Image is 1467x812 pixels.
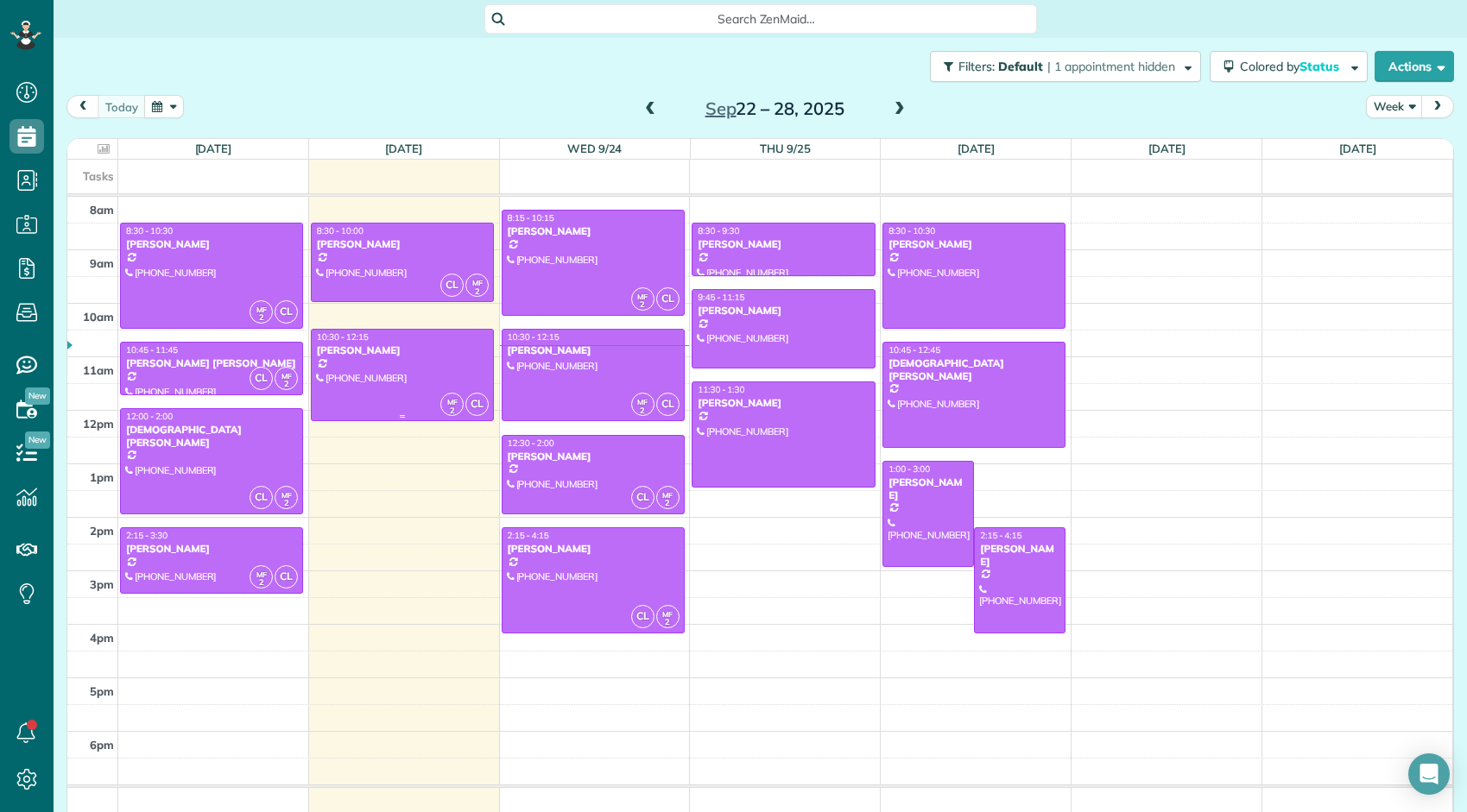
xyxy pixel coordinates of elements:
[1421,95,1454,118] button: next
[275,495,297,512] small: 2
[316,344,489,356] div: [PERSON_NAME]
[507,543,680,555] div: [PERSON_NAME]
[316,238,489,250] div: [PERSON_NAME]
[125,543,298,555] div: [PERSON_NAME]
[83,169,114,183] span: Tasks
[888,476,969,501] div: [PERSON_NAME]
[705,98,737,119] span: Sep
[656,393,680,416] span: CL
[195,142,232,155] a: [DATE]
[667,99,882,118] h2: 22 – 28, 2025
[697,305,869,317] div: [PERSON_NAME]
[90,470,114,484] span: 1pm
[25,387,50,405] span: New
[90,631,114,645] span: 4pm
[888,238,1060,250] div: [PERSON_NAME]
[275,300,298,324] span: CL
[632,297,654,313] small: 2
[83,363,114,377] span: 11am
[1408,753,1450,795] div: Open Intercom Messenger
[90,203,114,217] span: 8am
[888,357,1060,382] div: [DEMOGRAPHIC_DATA][PERSON_NAME]
[1375,51,1454,82] button: Actions
[508,212,554,223] span: 8:15 - 10:15
[980,530,1021,541] span: 2:15 - 4:15
[637,397,648,406] span: MF
[698,384,744,395] span: 11:30 - 1:30
[472,278,483,287] span: MF
[125,357,298,369] div: [PERSON_NAME] [PERSON_NAME]
[698,292,744,303] span: 9:45 - 11:15
[1299,59,1342,74] span: Status
[90,524,114,538] span: 2pm
[25,431,50,449] span: New
[281,490,292,500] span: MF
[632,403,654,419] small: 2
[507,225,680,237] div: [PERSON_NAME]
[317,331,369,343] span: 10:30 - 12:15
[441,403,463,419] small: 2
[250,575,272,591] small: 2
[508,331,560,343] span: 10:30 - 12:15
[1339,142,1376,155] a: [DATE]
[657,495,679,512] small: 2
[662,609,673,619] span: MF
[637,292,648,301] span: MF
[90,256,114,270] span: 9am
[126,344,178,356] span: 10:45 - 11:45
[567,142,623,155] a: Wed 9/24
[466,284,488,300] small: 2
[1240,59,1345,74] span: Colored by
[697,397,869,409] div: [PERSON_NAME]
[250,310,272,326] small: 2
[508,437,554,449] span: 12:30 - 2:00
[90,684,114,698] span: 5pm
[125,238,298,250] div: [PERSON_NAME]
[465,393,489,416] span: CL
[930,51,1201,82] button: Filters: Default | 1 appointment hidden
[508,530,549,541] span: 2:15 - 4:15
[888,463,930,475] span: 1:00 - 3:00
[507,344,680,356] div: [PERSON_NAME]
[507,450,680,463] div: [PERSON_NAME]
[275,376,297,393] small: 2
[126,530,168,541] span: 2:15 - 3:30
[697,238,869,250] div: [PERSON_NAME]
[90,738,114,752] span: 6pm
[250,367,273,390] span: CL
[888,225,935,236] span: 8:30 - 10:30
[90,577,114,591] span: 3pm
[958,142,995,155] a: [DATE]
[1210,51,1368,82] button: Colored byStatus
[98,95,146,118] button: today
[1047,59,1175,74] span: | 1 appointment hidden
[281,371,292,381] span: MF
[385,142,422,155] a: [DATE]
[1366,95,1423,118] button: Week
[126,411,173,422] span: 12:00 - 2:00
[256,305,267,314] span: MF
[83,310,114,324] span: 10am
[631,486,654,509] span: CL
[256,570,267,579] span: MF
[998,59,1044,74] span: Default
[631,605,654,628] span: CL
[656,287,680,311] span: CL
[126,225,173,236] span: 8:30 - 10:30
[250,486,273,509] span: CL
[1148,142,1186,155] a: [DATE]
[447,397,458,406] span: MF
[317,225,364,236] span: 8:30 - 10:00
[888,344,940,356] span: 10:45 - 12:45
[921,51,1201,82] a: Filters: Default | 1 appointment hidden
[979,543,1060,568] div: [PERSON_NAME]
[662,490,673,500] span: MF
[275,565,298,589] span: CL
[66,95,99,118] button: prev
[958,59,995,74] span: Filters:
[760,142,811,155] a: Thu 9/25
[125,424,298,449] div: [DEMOGRAPHIC_DATA][PERSON_NAME]
[83,417,114,431] span: 12pm
[440,274,464,297] span: CL
[657,614,679,631] small: 2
